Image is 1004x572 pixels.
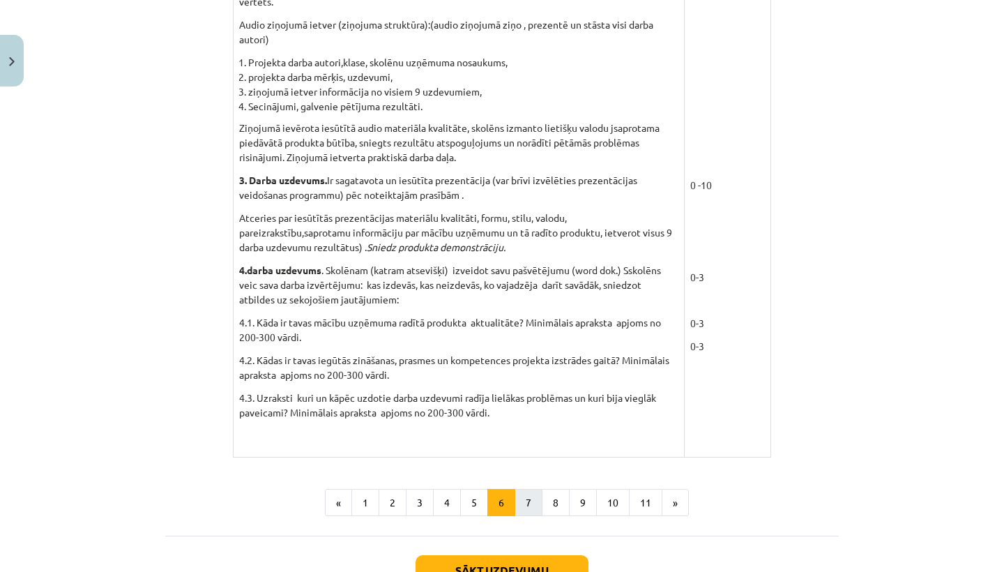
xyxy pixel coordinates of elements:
button: 9 [569,489,597,517]
li: Secinājumi, galvenie pētījuma rezultāti. [248,99,678,114]
button: 6 [487,489,515,517]
button: 1 [351,489,379,517]
button: 5 [460,489,488,517]
button: 3 [406,489,434,517]
p: 0-3 [690,316,766,331]
li: ziņojumā ietver informācija no visiem 9 uzdevumiem, [248,84,678,99]
nav: Page navigation example [165,489,839,517]
button: » [662,489,689,517]
p: 0-3 [690,270,766,285]
button: 2 [379,489,406,517]
button: 10 [596,489,630,517]
p: 0 -10 [690,178,766,193]
i: Sniedz produkta demonstrāciju. [367,241,505,253]
p: Ziņojumā ievērota iesūtītā audio materiāla kvalitāte, skolēns izmanto lietišķu valodu jsaprotama ... [239,121,678,165]
p: Audio ziņojumā ietver (ziņojuma struktūra):(audio ziņojumā ziņo , prezentē un stāsta visi darba a... [239,17,678,47]
img: icon-close-lesson-0947bae3869378f0d4975bcd49f059093ad1ed9edebbc8119c70593378902aed.svg [9,57,15,66]
p: Ir sagatavota un iesūtīta prezentācija (var brīvi izvēlēties prezentācijas veidošanas programmu) ... [239,173,678,202]
p: . Skolēnam (katram atsevišķi) izveidot savu pašvētējumu (word dok.) Sskolēns veic sava darba izvē... [239,263,678,307]
button: « [325,489,352,517]
li: projekta darba mērķis, uzdevumi, [248,70,678,84]
button: 7 [515,489,542,517]
p: 4.3. Uzraksti kuri un kāpēc uzdotie darba uzdevumi radīja lielākas problēmas un kuri bija vieglāk... [239,391,678,420]
button: 8 [542,489,570,517]
button: 4 [433,489,461,517]
li: Projekta darba autori,klase, skolēnu uzņēmuma nosaukums, [248,55,678,70]
strong: 4.darba uzdevums [239,264,321,276]
p: Atceries par iesūtītās prezentācijas materiālu kvalitāti, formu, stilu, valodu, pareizrakstību,sa... [239,211,678,255]
strong: 3. Darba uzdevums. [239,174,327,186]
p: 4.1. Kāda ir tavas mācību uzņēmuma radītā produkta aktualitāte? Minimālais apraksta apjoms no 200... [239,315,678,345]
p: 0-3 [690,339,766,354]
p: 4.2. Kādas ir tavas iegūtās zināšanas, prasmes un kompetences projekta izstrādes gaitā? Minimālai... [239,353,678,382]
button: 11 [629,489,662,517]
